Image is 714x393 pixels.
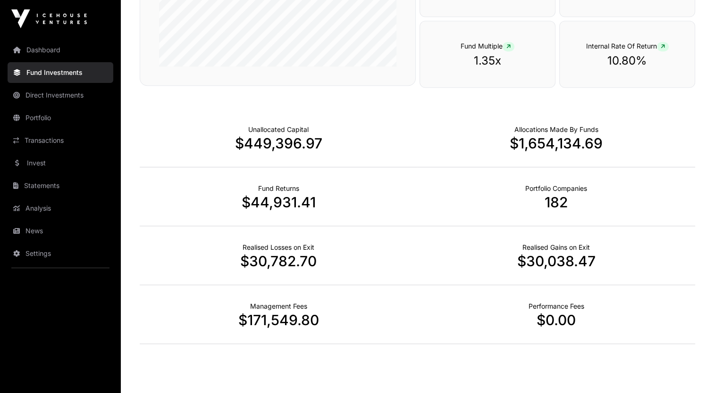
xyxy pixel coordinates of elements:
p: Cash not yet allocated [248,125,309,134]
p: $44,931.41 [140,194,418,211]
a: Settings [8,243,113,264]
p: Realised Returns from Funds [258,184,299,193]
p: $1,654,134.69 [418,135,696,152]
p: $30,038.47 [418,253,696,270]
a: Fund Investments [8,62,113,83]
a: Direct Investments [8,85,113,106]
span: Internal Rate Of Return [586,42,669,50]
img: Icehouse Ventures Logo [11,9,87,28]
p: $0.00 [418,311,696,328]
p: Fund Management Fees incurred to date [250,302,307,311]
a: News [8,221,113,241]
p: $171,549.80 [140,311,418,328]
a: Portfolio [8,107,113,128]
span: Fund Multiple [461,42,514,50]
a: Statements [8,175,113,196]
div: Chatwidget [667,348,714,393]
p: $30,782.70 [140,253,418,270]
p: Net Realised on Positive Exits [522,243,590,252]
p: 182 [418,194,696,211]
p: Number of Companies Deployed Into [525,184,587,193]
a: Invest [8,153,113,173]
p: 1.35x [439,53,536,68]
p: $449,396.97 [140,135,418,152]
a: Analysis [8,198,113,219]
a: Transactions [8,130,113,151]
iframe: Chat Widget [667,348,714,393]
p: Capital Deployed Into Companies [514,125,598,134]
p: 10.80% [579,53,676,68]
p: Net Realised on Negative Exits [243,243,314,252]
a: Dashboard [8,40,113,60]
p: Fund Performance Fees (Carry) incurred to date [529,302,584,311]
